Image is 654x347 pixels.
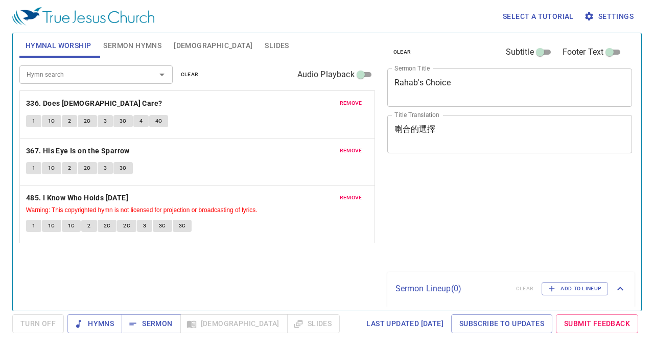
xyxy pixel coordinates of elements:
[340,99,362,108] span: remove
[104,117,107,126] span: 3
[42,115,61,127] button: 1C
[503,10,574,23] span: Select a tutorial
[42,220,61,232] button: 1C
[387,272,635,306] div: Sermon Lineup(0)clearAdd to Lineup
[113,115,133,127] button: 3C
[26,97,162,110] b: 336. Does [DEMOGRAPHIC_DATA] Care?
[395,283,508,295] p: Sermon Lineup ( 0 )
[383,164,585,268] iframe: from-child
[87,221,90,230] span: 2
[78,162,97,174] button: 2C
[366,317,443,330] span: Last updated [DATE]
[459,317,544,330] span: Subscribe to Updates
[98,115,113,127] button: 3
[32,117,35,126] span: 1
[48,221,55,230] span: 1C
[362,314,448,333] a: Last updated [DATE]
[155,117,162,126] span: 4C
[174,39,252,52] span: [DEMOGRAPHIC_DATA]
[26,220,41,232] button: 1
[506,46,534,58] span: Subtitle
[32,164,35,173] span: 1
[104,164,107,173] span: 3
[12,7,154,26] img: True Jesus Church
[155,67,169,82] button: Open
[48,117,55,126] span: 1C
[68,164,71,173] span: 2
[68,117,71,126] span: 2
[564,317,630,330] span: Submit Feedback
[113,162,133,174] button: 3C
[586,10,634,23] span: Settings
[98,162,113,174] button: 3
[340,193,362,202] span: remove
[340,146,362,155] span: remove
[26,97,164,110] button: 336. Does [DEMOGRAPHIC_DATA] Care?
[68,221,75,230] span: 1C
[548,284,601,293] span: Add to Lineup
[137,220,152,232] button: 3
[120,164,127,173] span: 3C
[42,162,61,174] button: 1C
[117,220,136,232] button: 2C
[133,115,149,127] button: 4
[334,145,368,157] button: remove
[175,68,205,81] button: clear
[130,317,172,330] span: Sermon
[67,314,122,333] button: Hymns
[48,164,55,173] span: 1C
[26,115,41,127] button: 1
[78,115,97,127] button: 2C
[153,220,172,232] button: 3C
[159,221,166,230] span: 3C
[179,221,186,230] span: 3C
[394,78,625,97] textarea: Rahab's Choice
[62,220,81,232] button: 1C
[26,162,41,174] button: 1
[173,220,192,232] button: 3C
[62,115,77,127] button: 2
[499,7,578,26] button: Select a tutorial
[393,48,411,57] span: clear
[297,68,355,81] span: Audio Playback
[149,115,169,127] button: 4C
[582,7,638,26] button: Settings
[451,314,552,333] a: Subscribe to Updates
[556,314,638,333] a: Submit Feedback
[181,70,199,79] span: clear
[26,145,130,157] b: 367. His Eye Is on the Sparrow
[26,39,91,52] span: Hymnal Worship
[265,39,289,52] span: Slides
[123,221,130,230] span: 2C
[334,192,368,204] button: remove
[104,221,111,230] span: 2C
[542,282,608,295] button: Add to Lineup
[334,97,368,109] button: remove
[76,317,114,330] span: Hymns
[84,164,91,173] span: 2C
[98,220,117,232] button: 2C
[26,145,131,157] button: 367. His Eye Is on the Sparrow
[143,221,146,230] span: 3
[120,117,127,126] span: 3C
[26,192,128,204] b: 485. I Know Who Holds [DATE]
[139,117,143,126] span: 4
[122,314,180,333] button: Sermon
[84,117,91,126] span: 2C
[26,192,130,204] button: 485. I Know Who Holds [DATE]
[103,39,161,52] span: Sermon Hymns
[81,220,97,232] button: 2
[62,162,77,174] button: 2
[394,124,625,144] textarea: 喇合的選擇
[563,46,604,58] span: Footer Text
[32,221,35,230] span: 1
[26,206,258,214] small: Warning: This copyrighted hymn is not licensed for projection or broadcasting of lyrics.
[387,46,417,58] button: clear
